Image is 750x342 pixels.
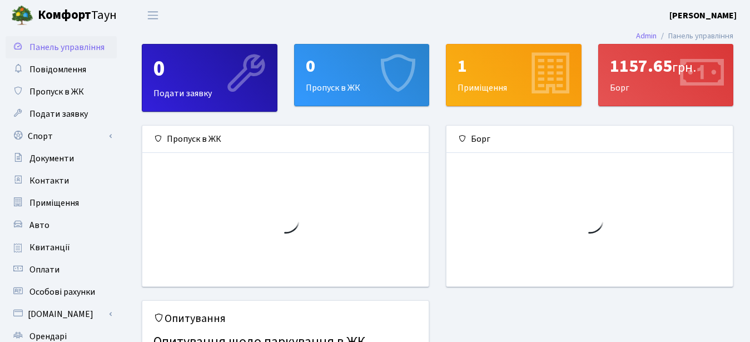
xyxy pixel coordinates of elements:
[294,44,430,106] a: 0Пропуск в ЖК
[610,56,722,77] div: 1157.65
[672,58,696,77] span: грн.
[38,6,117,25] span: Таун
[153,312,418,325] h5: Опитування
[6,236,117,259] a: Квитанції
[295,44,429,106] div: Пропуск в ЖК
[6,281,117,303] a: Особові рахунки
[6,81,117,103] a: Пропуск в ЖК
[29,152,74,165] span: Документи
[29,286,95,298] span: Особові рахунки
[29,264,59,276] span: Оплати
[29,108,88,120] span: Подати заявку
[29,41,105,53] span: Панель управління
[306,56,418,77] div: 0
[6,147,117,170] a: Документи
[139,6,167,24] button: Переключити навігацію
[29,241,70,254] span: Квитанції
[6,259,117,281] a: Оплати
[142,126,429,153] div: Пропуск в ЖК
[446,44,582,106] a: 1Приміщення
[446,44,581,106] div: Приміщення
[6,192,117,214] a: Приміщення
[669,9,737,22] a: [PERSON_NAME]
[599,44,733,106] div: Борг
[6,58,117,81] a: Повідомлення
[6,36,117,58] a: Панель управління
[29,175,69,187] span: Контакти
[6,125,117,147] a: Спорт
[6,214,117,236] a: Авто
[458,56,570,77] div: 1
[142,44,277,111] div: Подати заявку
[636,30,657,42] a: Admin
[29,197,79,209] span: Приміщення
[619,24,750,48] nav: breadcrumb
[142,44,277,112] a: 0Подати заявку
[6,103,117,125] a: Подати заявку
[29,63,86,76] span: Повідомлення
[29,219,49,231] span: Авто
[38,6,91,24] b: Комфорт
[11,4,33,27] img: logo.png
[6,303,117,325] a: [DOMAIN_NAME]
[6,170,117,192] a: Контакти
[29,86,84,98] span: Пропуск в ЖК
[657,30,733,42] li: Панель управління
[153,56,266,82] div: 0
[446,126,733,153] div: Борг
